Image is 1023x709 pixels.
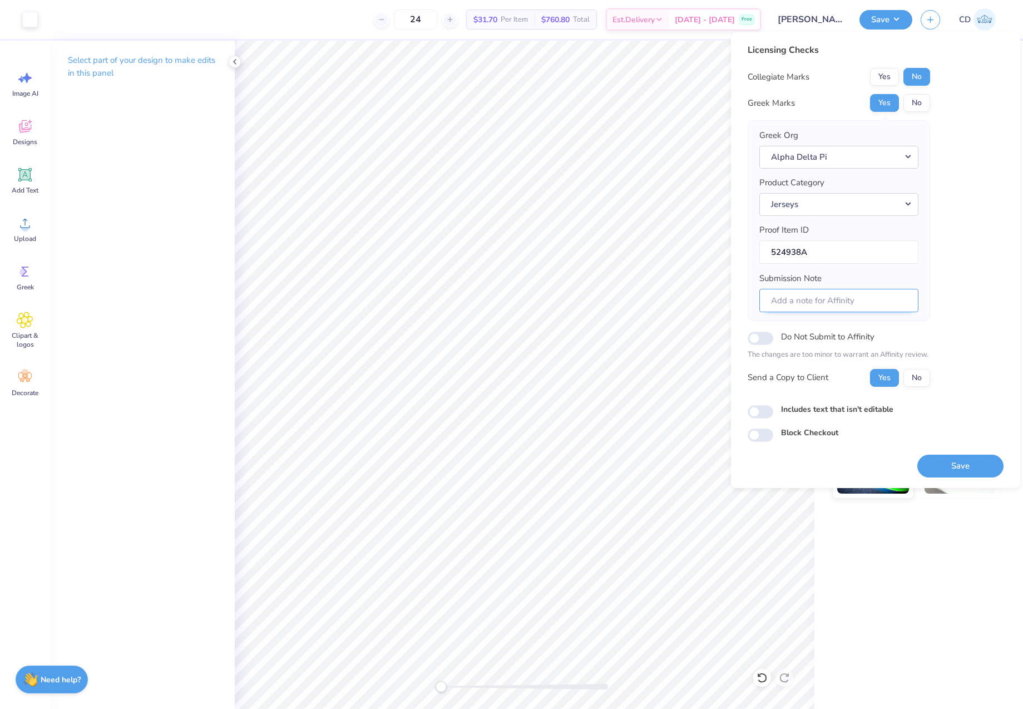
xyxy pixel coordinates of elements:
[903,369,930,387] button: No
[903,94,930,112] button: No
[12,186,38,195] span: Add Text
[748,97,795,110] div: Greek Marks
[612,14,655,26] span: Est. Delivery
[13,137,37,146] span: Designs
[759,129,798,142] label: Greek Org
[759,176,824,189] label: Product Category
[870,68,899,86] button: Yes
[781,329,874,344] label: Do Not Submit to Affinity
[759,272,822,285] label: Submission Note
[917,455,1004,477] button: Save
[394,9,437,29] input: – –
[870,94,899,112] button: Yes
[12,89,38,98] span: Image AI
[769,8,851,31] input: Untitled Design
[12,388,38,397] span: Decorate
[7,331,43,349] span: Clipart & logos
[759,146,918,169] button: Alpha Delta Pi
[501,14,528,26] span: Per Item
[14,234,36,243] span: Upload
[68,54,217,80] p: Select part of your design to make edits in this panel
[870,369,899,387] button: Yes
[675,14,735,26] span: [DATE] - [DATE]
[436,681,447,692] div: Accessibility label
[759,289,918,313] input: Add a note for Affinity
[903,68,930,86] button: No
[959,13,971,26] span: CD
[759,224,809,237] label: Proof Item ID
[781,427,838,439] label: Block Checkout
[17,283,34,292] span: Greek
[954,8,1001,31] a: CD
[742,16,752,23] span: Free
[973,8,996,31] img: Cedric Diasanta
[541,14,570,26] span: $760.80
[748,71,809,83] div: Collegiate Marks
[748,371,828,384] div: Send a Copy to Client
[41,674,81,685] strong: Need help?
[748,43,930,57] div: Licensing Checks
[781,403,893,415] label: Includes text that isn't editable
[759,193,918,216] button: Jerseys
[473,14,497,26] span: $31.70
[748,349,930,361] p: The changes are too minor to warrant an Affinity review.
[573,14,590,26] span: Total
[859,10,912,29] button: Save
